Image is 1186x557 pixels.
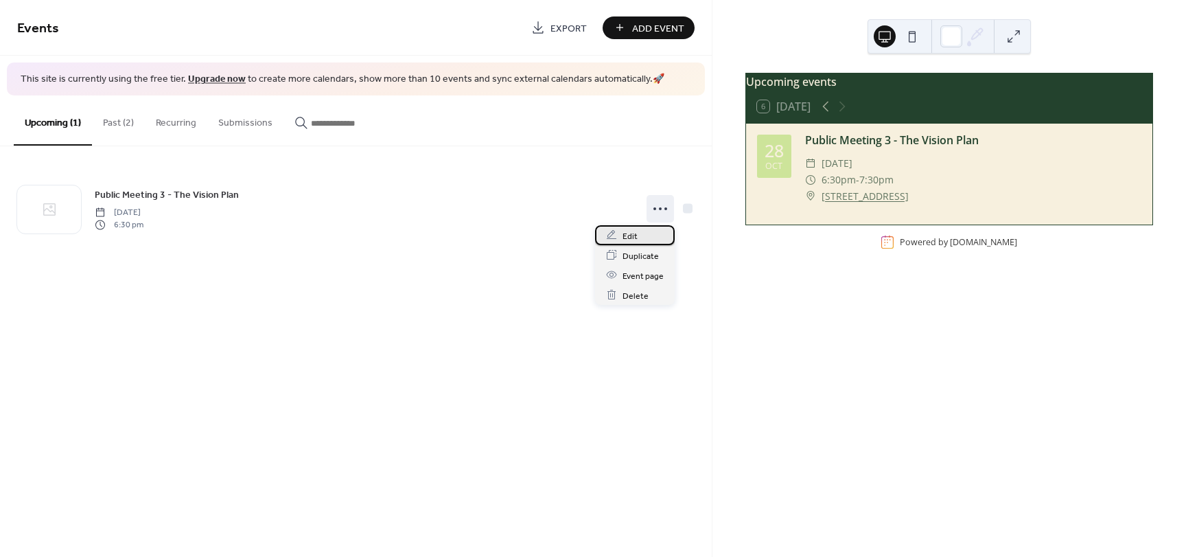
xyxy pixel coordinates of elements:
span: Export [550,21,587,36]
button: Past (2) [92,95,145,144]
div: Powered by [900,236,1017,248]
div: Upcoming events [746,73,1152,90]
div: ​ [805,155,816,172]
span: This site is currently using the free tier. to create more calendars, show more than 10 events an... [21,73,664,87]
div: Oct [765,162,782,171]
button: Recurring [145,95,207,144]
a: Export [521,16,597,39]
span: Event page [623,269,664,283]
span: 6:30 pm [95,219,143,231]
span: [DATE] [822,155,852,172]
a: [DOMAIN_NAME] [950,236,1017,248]
span: Public Meeting 3 - The Vision Plan [95,187,239,202]
a: Upgrade now [188,70,246,89]
span: Duplicate [623,249,659,263]
span: Add Event [632,21,684,36]
a: Public Meeting 3 - The Vision Plan [95,187,239,203]
div: ​ [805,172,816,188]
div: Public Meeting 3 - The Vision Plan [805,132,1141,148]
a: [STREET_ADDRESS] [822,188,909,205]
span: Events [17,15,59,42]
span: [DATE] [95,206,143,218]
span: - [856,172,859,188]
span: Delete [623,288,649,303]
button: Add Event [603,16,695,39]
span: 7:30pm [859,172,894,188]
button: Upcoming (1) [14,95,92,146]
button: Submissions [207,95,283,144]
div: 28 [765,142,784,159]
div: ​ [805,188,816,205]
span: 6:30pm [822,172,856,188]
span: Edit [623,229,638,243]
